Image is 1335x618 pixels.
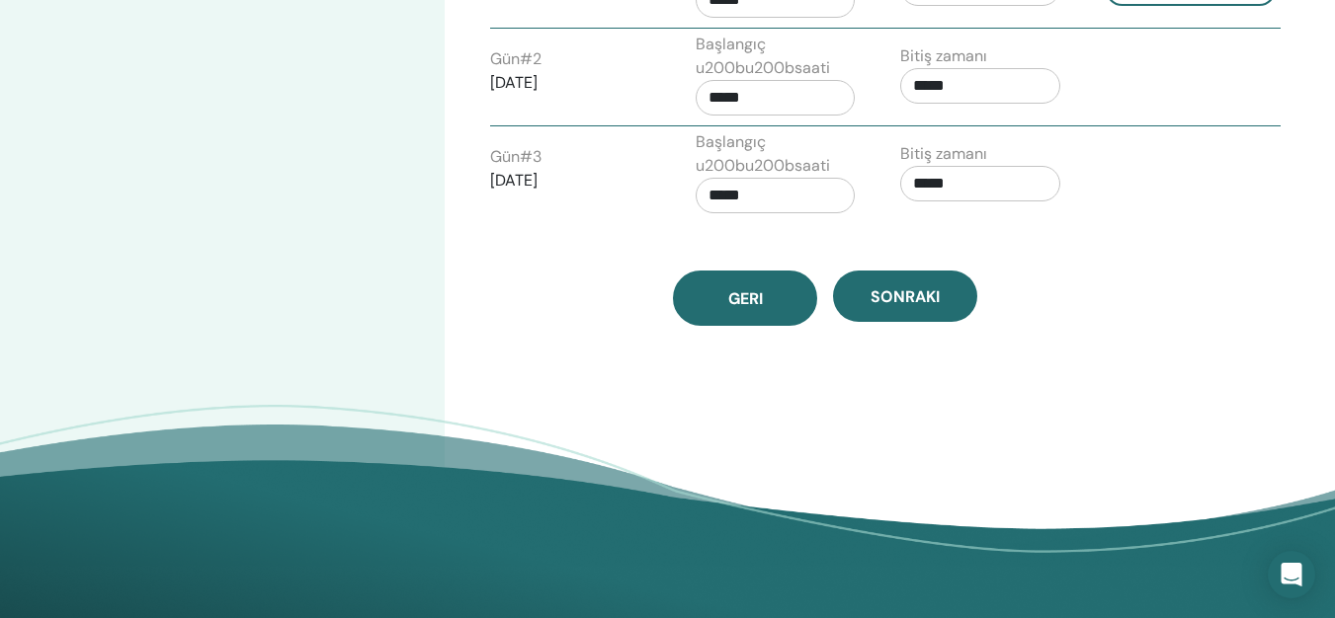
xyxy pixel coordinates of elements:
button: Geri [673,270,817,326]
label: Gün # 3 [490,145,542,169]
button: Sonraki [833,270,977,322]
span: Sonraki [871,286,940,307]
span: Geri [728,288,763,309]
div: Open Intercom Messenger [1268,551,1315,598]
label: Başlangıç u200bu200bsaati [696,130,856,178]
p: [DATE] [490,71,650,95]
label: Gün # 2 [490,47,542,71]
label: Başlangıç u200bu200bsaati [696,33,856,80]
label: Bitiş zamanı [900,142,987,166]
p: [DATE] [490,169,650,193]
label: Bitiş zamanı [900,44,987,68]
